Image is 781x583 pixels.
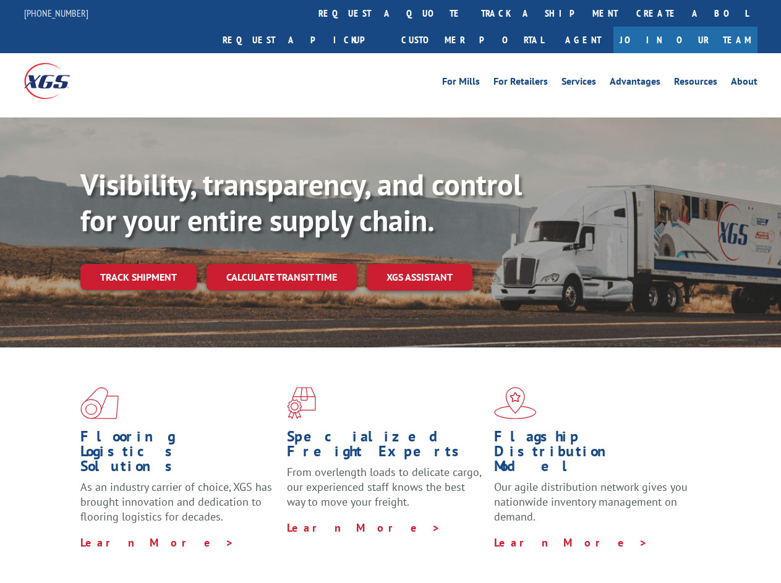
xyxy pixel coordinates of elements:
[80,165,522,239] b: Visibility, transparency, and control for your entire supply chain.
[287,387,316,419] img: xgs-icon-focused-on-flooring-red
[731,77,758,90] a: About
[80,480,272,524] span: As an industry carrier of choice, XGS has brought innovation and dedication to flooring logistics...
[80,387,119,419] img: xgs-icon-total-supply-chain-intelligence-red
[80,535,234,550] a: Learn More >
[80,264,197,290] a: Track shipment
[213,27,392,53] a: Request a pickup
[553,27,613,53] a: Agent
[287,465,484,520] p: From overlength loads to delicate cargo, our experienced staff knows the best way to move your fr...
[494,429,691,480] h1: Flagship Distribution Model
[493,77,548,90] a: For Retailers
[494,387,537,419] img: xgs-icon-flagship-distribution-model-red
[392,27,553,53] a: Customer Portal
[80,429,278,480] h1: Flooring Logistics Solutions
[24,7,88,19] a: [PHONE_NUMBER]
[610,77,660,90] a: Advantages
[287,429,484,465] h1: Specialized Freight Experts
[494,535,648,550] a: Learn More >
[494,480,688,524] span: Our agile distribution network gives you nationwide inventory management on demand.
[442,77,480,90] a: For Mills
[287,521,441,535] a: Learn More >
[561,77,596,90] a: Services
[367,264,472,291] a: XGS ASSISTANT
[674,77,717,90] a: Resources
[613,27,758,53] a: Join Our Team
[207,264,357,291] a: Calculate transit time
